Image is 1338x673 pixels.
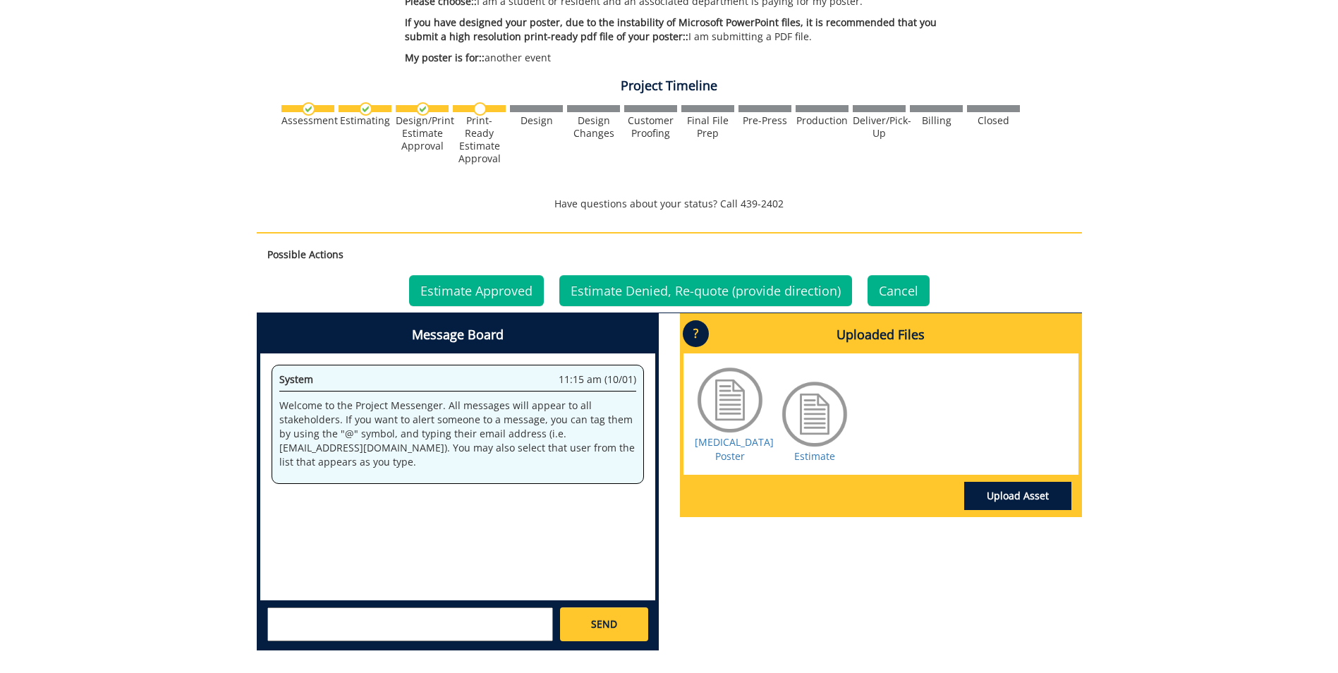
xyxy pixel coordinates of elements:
div: Estimating [339,114,391,127]
p: ? [683,320,709,347]
span: SEND [591,617,617,631]
h4: Message Board [260,317,655,353]
span: My poster is for:: [405,51,485,64]
a: Estimate Denied, Re-quote (provide direction) [559,275,852,306]
a: Estimate Approved [409,275,544,306]
div: Deliver/Pick-Up [853,114,906,140]
span: System [279,372,313,386]
div: Design [510,114,563,127]
div: Assessment [281,114,334,127]
a: Estimate [794,449,835,463]
a: [MEDICAL_DATA] Poster [695,435,774,463]
p: I am submitting a PDF file. [405,16,957,44]
h4: Project Timeline [257,79,1082,93]
p: Welcome to the Project Messenger. All messages will appear to all stakeholders. If you want to al... [279,399,636,469]
div: Design Changes [567,114,620,140]
a: SEND [560,607,647,641]
p: Have questions about your status? Call 439-2402 [257,197,1082,211]
img: checkmark [416,102,430,116]
a: Upload Asset [964,482,1071,510]
img: checkmark [302,102,315,116]
div: Final File Prep [681,114,734,140]
div: Pre-Press [738,114,791,127]
strong: Possible Actions [267,248,343,261]
textarea: messageToSend [267,607,553,641]
img: checkmark [359,102,372,116]
a: Cancel [868,275,930,306]
div: Billing [910,114,963,127]
span: 11:15 am (10/01) [559,372,636,387]
div: Production [796,114,849,127]
span: If you have designed your poster, due to the instability of Microsoft PowerPoint files, it is rec... [405,16,937,43]
div: Print-Ready Estimate Approval [453,114,506,165]
div: Design/Print Estimate Approval [396,114,449,152]
img: no [473,102,487,116]
p: another event [405,51,957,65]
div: Closed [967,114,1020,127]
h4: Uploaded Files [683,317,1078,353]
div: Customer Proofing [624,114,677,140]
